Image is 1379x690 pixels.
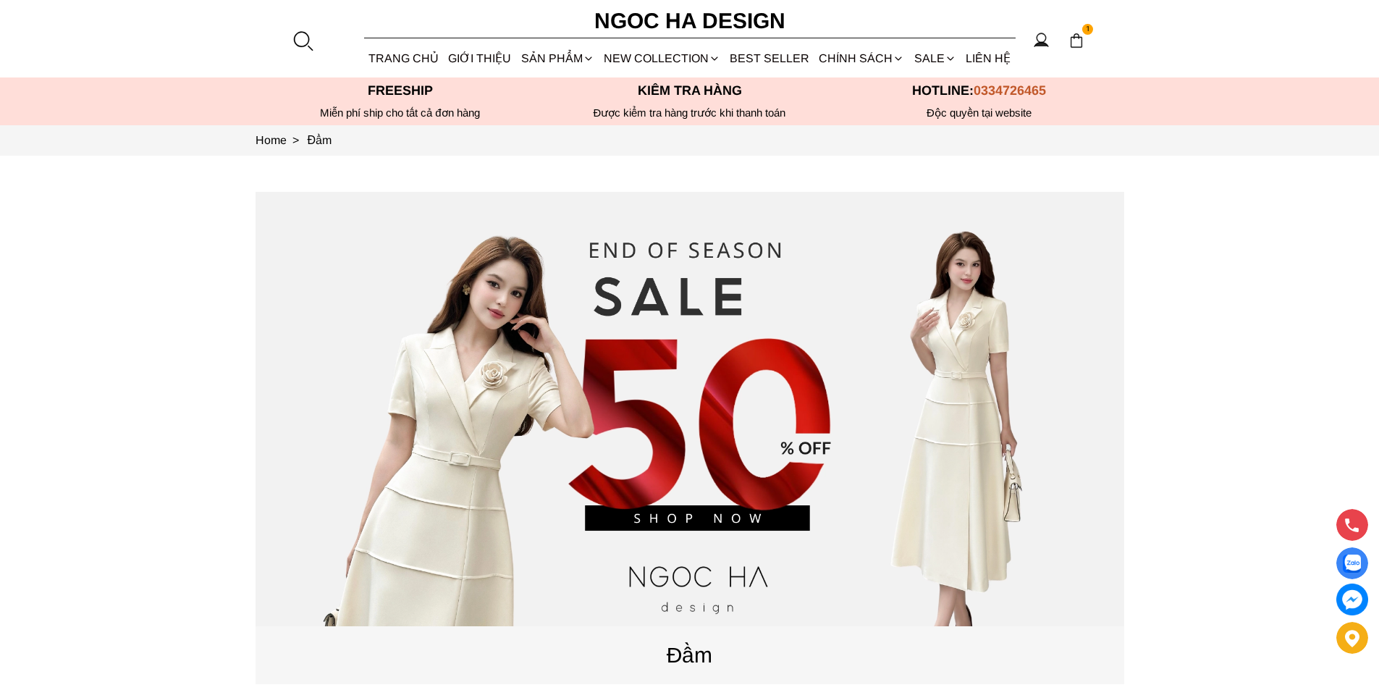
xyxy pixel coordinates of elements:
[638,83,742,98] font: Kiểm tra hàng
[1068,33,1084,49] img: img-CART-ICON-ksit0nf1
[835,83,1124,98] p: Hotline:
[545,106,835,119] p: Được kiểm tra hàng trước khi thanh toán
[287,134,305,146] span: >
[909,39,961,77] a: SALE
[256,638,1124,672] p: Đầm
[814,39,909,77] div: Chính sách
[974,83,1046,98] span: 0334726465
[1343,555,1361,573] img: Display image
[256,106,545,119] div: Miễn phí ship cho tất cả đơn hàng
[1082,24,1094,35] span: 1
[835,106,1124,119] h6: Độc quyền tại website
[516,39,599,77] div: SẢN PHẨM
[444,39,516,77] a: GIỚI THIỆU
[961,39,1015,77] a: LIÊN HỆ
[581,4,798,38] a: Ngoc Ha Design
[1336,584,1368,615] a: messenger
[599,39,725,77] a: NEW COLLECTION
[256,83,545,98] p: Freeship
[364,39,444,77] a: TRANG CHỦ
[725,39,814,77] a: BEST SELLER
[1336,547,1368,579] a: Display image
[256,134,308,146] a: Link to Home
[308,134,332,146] a: Link to Đầm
